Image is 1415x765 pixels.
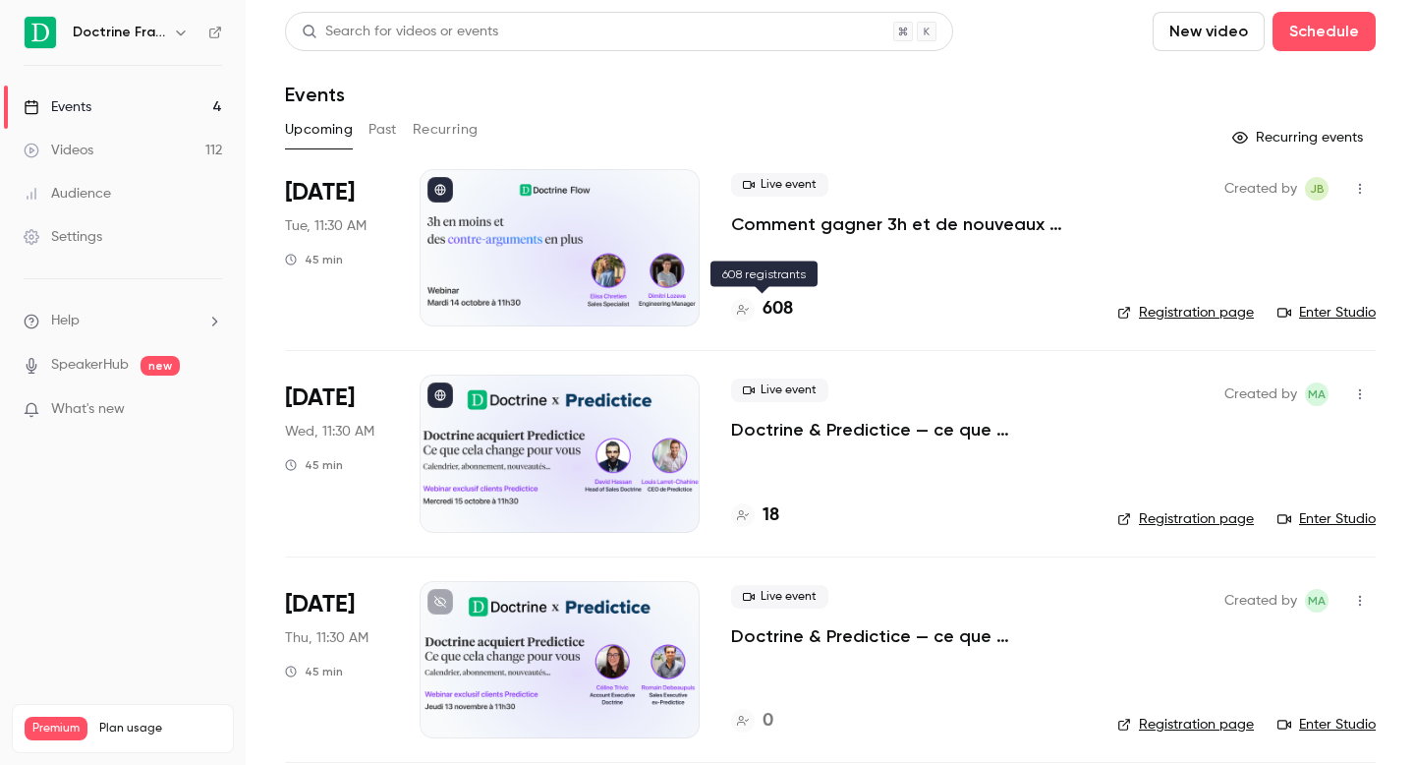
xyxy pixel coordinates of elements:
[731,624,1086,648] a: Doctrine & Predictice — ce que l’acquisition change pour vous - Session 2
[285,375,388,532] div: Oct 15 Wed, 11:30 AM (Europe/Paris)
[25,17,56,48] img: Doctrine France
[731,585,828,609] span: Live event
[1153,12,1265,51] button: New video
[51,311,80,331] span: Help
[1277,303,1376,323] a: Enter Studio
[368,114,397,146] button: Past
[1224,177,1297,201] span: Created by
[1308,589,1326,613] span: MA
[285,457,343,473] div: 45 min
[24,227,102,247] div: Settings
[24,184,111,204] div: Audience
[1305,382,1329,406] span: Marie Agard
[731,173,828,197] span: Live event
[731,212,1086,236] a: Comment gagner 3h et de nouveaux arguments ?
[285,169,388,326] div: Oct 14 Tue, 11:30 AM (Europe/Paris)
[731,296,793,323] a: 608
[1224,382,1297,406] span: Created by
[285,382,355,414] span: [DATE]
[1305,177,1329,201] span: Justine Burel
[73,23,165,42] h6: Doctrine France
[24,97,91,117] div: Events
[24,141,93,160] div: Videos
[1305,589,1329,613] span: Marie Agard
[285,114,353,146] button: Upcoming
[24,311,222,331] li: help-dropdown-opener
[731,708,773,735] a: 0
[285,628,368,648] span: Thu, 11:30 AM
[1273,12,1376,51] button: Schedule
[198,401,222,419] iframe: Noticeable Trigger
[763,708,773,735] h4: 0
[1310,177,1325,201] span: JB
[302,22,498,42] div: Search for videos or events
[413,114,479,146] button: Recurring
[1117,509,1254,529] a: Registration page
[285,422,374,441] span: Wed, 11:30 AM
[731,379,828,402] span: Live event
[51,399,125,420] span: What's new
[1277,509,1376,529] a: Enter Studio
[763,296,793,323] h4: 608
[285,664,343,679] div: 45 min
[285,581,388,738] div: Nov 13 Thu, 11:30 AM (Europe/Paris)
[763,502,779,529] h4: 18
[1308,382,1326,406] span: MA
[25,717,87,740] span: Premium
[141,356,180,376] span: new
[99,721,221,736] span: Plan usage
[51,355,129,376] a: SpeakerHub
[1117,303,1254,323] a: Registration page
[285,589,355,620] span: [DATE]
[285,216,367,236] span: Tue, 11:30 AM
[285,83,345,106] h1: Events
[1117,715,1254,735] a: Registration page
[731,418,1086,441] a: Doctrine & Predictice — ce que l’acquisition change pour vous - Session 1
[285,252,343,267] div: 45 min
[1277,715,1376,735] a: Enter Studio
[285,177,355,208] span: [DATE]
[1224,589,1297,613] span: Created by
[1223,122,1376,153] button: Recurring events
[731,502,779,529] a: 18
